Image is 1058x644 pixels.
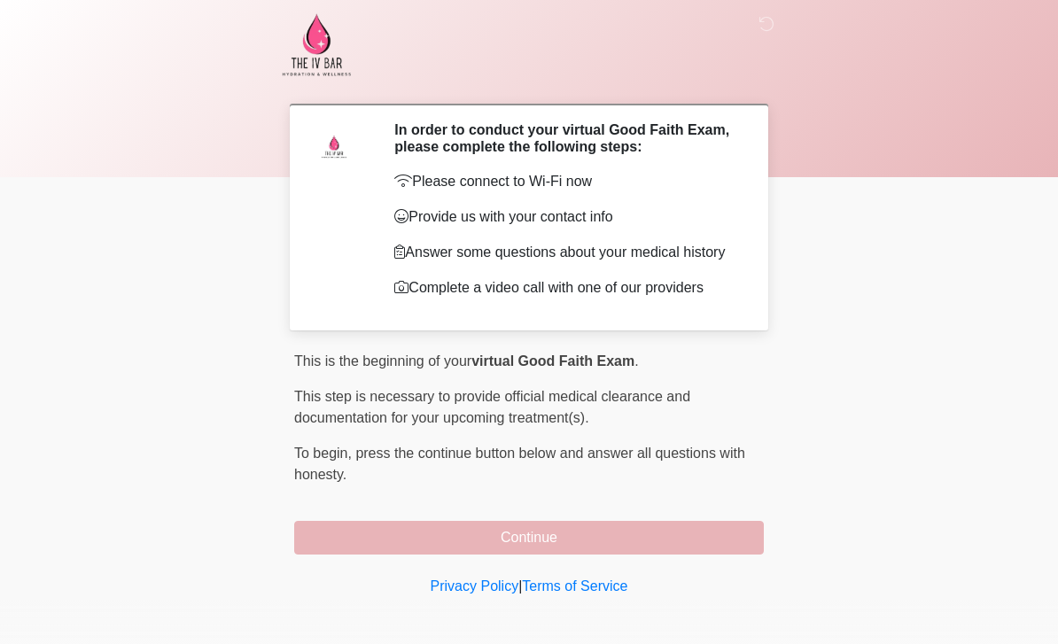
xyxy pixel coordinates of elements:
[471,353,634,369] strong: virtual Good Faith Exam
[394,242,737,263] p: Answer some questions about your medical history
[276,13,356,76] img: The IV Bar, LLC Logo
[294,353,471,369] span: This is the beginning of your
[294,521,764,555] button: Continue
[522,578,627,594] a: Terms of Service
[394,121,737,155] h2: In order to conduct your virtual Good Faith Exam, please complete the following steps:
[394,277,737,299] p: Complete a video call with one of our providers
[294,446,355,461] span: To begin,
[294,446,745,482] span: press the continue button below and answer all questions with honesty.
[294,389,690,425] span: This step is necessary to provide official medical clearance and documentation for your upcoming ...
[634,353,638,369] span: .
[394,171,737,192] p: Please connect to Wi-Fi now
[307,121,361,175] img: Agent Avatar
[431,578,519,594] a: Privacy Policy
[518,578,522,594] a: |
[394,206,737,228] p: Provide us with your contact info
